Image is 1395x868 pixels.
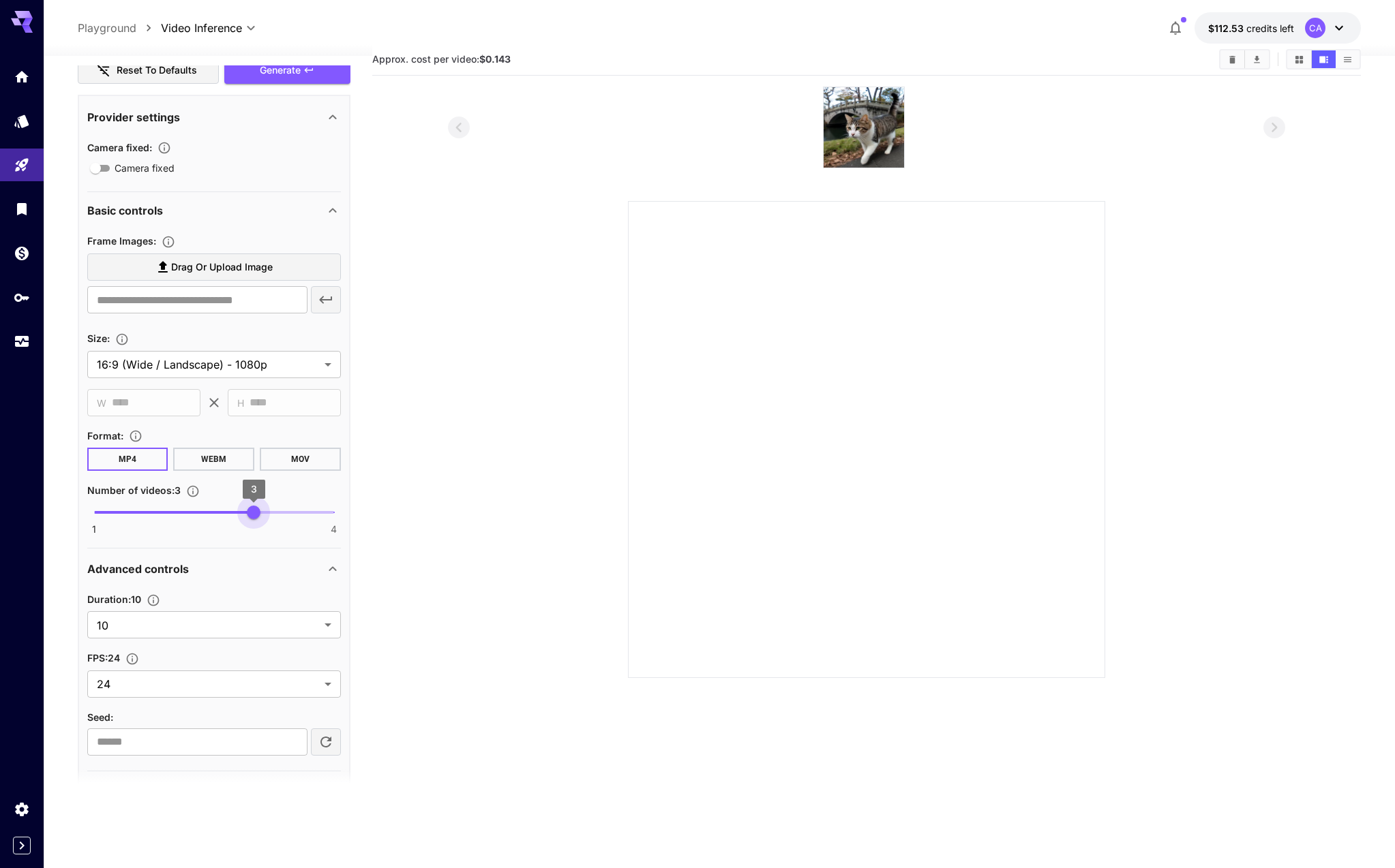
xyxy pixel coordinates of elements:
button: Show videos in grid view [1287,50,1311,68]
div: CA [1305,18,1325,38]
span: Approx. cost per video: [372,53,511,65]
span: Frame Images : [87,235,156,247]
a: Playground [78,20,136,36]
span: Seed : [87,711,113,723]
button: Reset to defaults [78,57,220,84]
div: Settings [14,801,30,818]
div: Clear videosDownload All [1219,49,1270,69]
span: 24 [97,676,319,692]
div: Basic controls [87,194,341,227]
nav: breadcrumb [78,20,161,36]
p: Basic controls [87,202,163,219]
label: Drag or upload image [87,253,341,281]
span: H [237,395,244,411]
span: Format : [87,430,123,441]
div: Models [14,112,30,129]
span: Camera fixed [115,161,175,175]
span: W [97,395,106,411]
button: Adjust the dimensions of the generated image by specifying its width and height in pixels, or sel... [110,332,134,346]
div: Advanced controls [87,553,341,585]
button: Specify how many videos to generate in a single request. Each video generation will be charged se... [181,484,205,498]
span: FPS : 24 [87,652,120,664]
button: Set the fps [120,652,145,666]
button: $112.53289CA [1195,12,1361,44]
div: Provider settings [87,101,341,134]
span: Size : [87,332,110,344]
div: Show videos in grid viewShow videos in video viewShow videos in list view [1286,49,1361,69]
span: $112.53 [1208,22,1246,34]
p: Advanced controls [87,561,189,577]
span: Video Inference [161,20,242,36]
span: Number of videos : 3 [87,484,181,496]
button: Choose the file format for the output video. [123,429,148,443]
span: 10 [97,617,319,634]
span: credits left [1246,22,1294,34]
button: Download All [1245,50,1269,68]
span: Camera fixed : [87,142,152,153]
div: API Keys [14,289,30,306]
button: Upload frame images. [156,235,181,249]
div: Usage [14,333,30,350]
button: MP4 [87,448,168,471]
div: $112.53289 [1208,21,1294,35]
button: MOV [260,448,341,471]
p: Provider settings [87,109,180,125]
button: Show videos in list view [1336,50,1360,68]
span: 16:9 (Wide / Landscape) - 1080p [97,356,319,373]
span: 1 [92,523,96,536]
button: Clear videos [1220,50,1244,68]
button: WEBM [173,448,254,471]
div: Playground [14,157,30,174]
button: Expand sidebar [13,837,31,854]
img: wcbCgLyOn8WnQAAAABJRU5ErkJggg== [824,87,904,168]
span: Generate [260,62,301,79]
span: 4 [331,523,337,536]
div: Wallet [14,245,30,262]
button: Set the number of duration [141,593,166,607]
span: Duration : 10 [87,593,141,605]
span: 3 [251,483,257,495]
b: $0.143 [479,53,511,65]
button: Generate [224,57,350,84]
div: Library [14,200,30,217]
div: Home [14,68,30,85]
span: Drag or upload image [171,259,273,276]
button: Show videos in video view [1312,50,1336,68]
